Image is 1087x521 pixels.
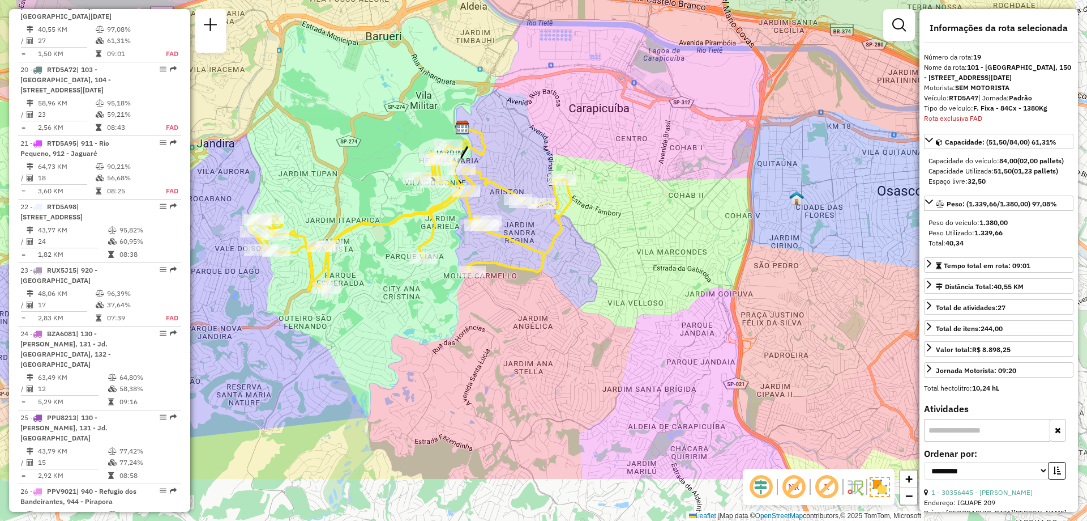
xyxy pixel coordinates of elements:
a: Peso: (1.339,66/1.380,00) 97,08% [924,196,1073,211]
div: Total de itens: [936,324,1003,334]
span: 20 - [20,65,111,94]
td: 96,39% [106,288,153,299]
h4: Atividades [924,404,1073,414]
td: = [20,312,26,324]
td: / [20,236,26,247]
span: Peso: (1.339,66/1.380,00) 97,08% [947,200,1057,208]
div: Peso: (1.339,66/1.380,00) 97,08% [924,213,1073,253]
td: 18 [37,172,95,184]
td: 58,96 KM [37,98,95,109]
div: Valor total: [936,345,1011,355]
i: Tempo total em rota [108,399,114,405]
span: Exibir NR [780,473,807,501]
a: 1 - 30356445 - [PERSON_NAME] [931,488,1033,497]
i: % de utilização do peso [96,100,104,107]
a: Capacidade: (51,50/84,00) 61,31% [924,134,1073,149]
i: Tempo total em rota [108,472,114,479]
span: Tempo total em rota: 09:01 [944,261,1030,270]
strong: 19 [973,53,981,61]
span: BZA6081 [47,329,76,338]
td: 15 [37,457,108,468]
i: Total de Atividades [27,386,33,392]
i: % de utilização da cubagem [108,386,117,392]
td: 90,21% [106,161,153,172]
i: Total de Atividades [27,111,33,118]
em: Opções [160,266,166,273]
em: Opções [160,139,166,146]
div: Motorista: [924,83,1073,93]
strong: 27 [998,303,1005,312]
span: + [905,472,913,486]
i: Tempo total em rota [96,50,101,57]
div: Peso Utilizado: [928,228,1069,238]
i: Distância Total [27,26,33,33]
i: % de utilização da cubagem [96,302,104,308]
td: / [20,35,26,46]
td: 12 [37,383,108,395]
i: Tempo total em rota [96,124,101,131]
span: 22 - [20,202,83,221]
i: % de utilização da cubagem [96,175,104,181]
em: Rota exportada [170,66,177,73]
img: CDD Barueri [455,120,470,135]
img: FAD CDD Barueri [455,120,469,134]
strong: 244,00 [981,324,1003,333]
i: Distância Total [27,163,33,170]
td: 59,21% [106,109,153,120]
label: Ordenar por: [924,447,1073,460]
td: 07:39 [106,312,153,324]
strong: 101 - [GEOGRAPHIC_DATA], 150 - [STREET_ADDRESS][DATE] [924,63,1071,82]
span: RTD5A98 [47,202,76,211]
div: Nome da rota: [924,62,1073,83]
a: Tempo total em rota: 09:01 [924,257,1073,273]
td: 77,42% [119,446,176,457]
span: 40,55 KM [994,282,1024,291]
a: Jornada Motorista: 09:20 [924,362,1073,378]
i: % de utilização do peso [96,290,104,297]
strong: SEM MOTORISTA [955,83,1009,92]
td: = [20,249,26,260]
td: 61,31% [106,35,153,46]
a: Total de itens:244,00 [924,320,1073,336]
td: 60,95% [119,236,176,247]
div: Rota exclusiva FAD [924,113,1073,124]
i: % de utilização do peso [108,448,117,455]
td: 08:38 [119,249,176,260]
h4: Informações da rota selecionada [924,23,1073,33]
i: % de utilização da cubagem [108,459,117,466]
span: Ocultar deslocamento [747,473,774,501]
div: Capacidade: (51,50/84,00) 61,31% [924,151,1073,191]
td: 48,06 KM [37,288,95,299]
td: 5,29 KM [37,396,108,408]
td: 08:58 [119,470,176,481]
a: Exibir filtros [888,14,910,36]
div: Tipo do veículo: [924,103,1073,113]
em: Rota exportada [170,139,177,146]
td: 2,92 KM [37,470,108,481]
span: Total de atividades: [936,303,1005,312]
i: Distância Total [27,448,33,455]
div: Jornada Motorista: 09:20 [936,366,1016,376]
span: RTD5A95 [47,139,76,147]
td: 08:43 [106,122,153,133]
em: Opções [160,203,166,210]
em: Opções [160,488,166,494]
button: Ordem crescente [1048,462,1066,480]
div: Capacidade do veículo: [928,156,1069,166]
i: Total de Atividades [27,238,33,245]
div: Distância Total: [936,282,1024,292]
strong: 51,50 [994,167,1012,175]
div: Total hectolitro: [924,383,1073,393]
td: 65,18% [119,509,176,520]
i: Distância Total [27,374,33,381]
strong: 10,24 hL [972,384,999,392]
span: 25 - [20,413,108,442]
i: Distância Total [27,227,33,234]
td: 08:25 [106,185,153,197]
i: Tempo total em rota [108,251,114,258]
i: Total de Atividades [27,175,33,181]
a: Leaflet [689,512,716,520]
td: 43,79 KM [37,446,108,457]
span: Capacidade: (51,50/84,00) 61,31% [945,138,1056,146]
span: | 103 - [GEOGRAPHIC_DATA], 104 - [STREET_ADDRESS][DATE] [20,65,111,94]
